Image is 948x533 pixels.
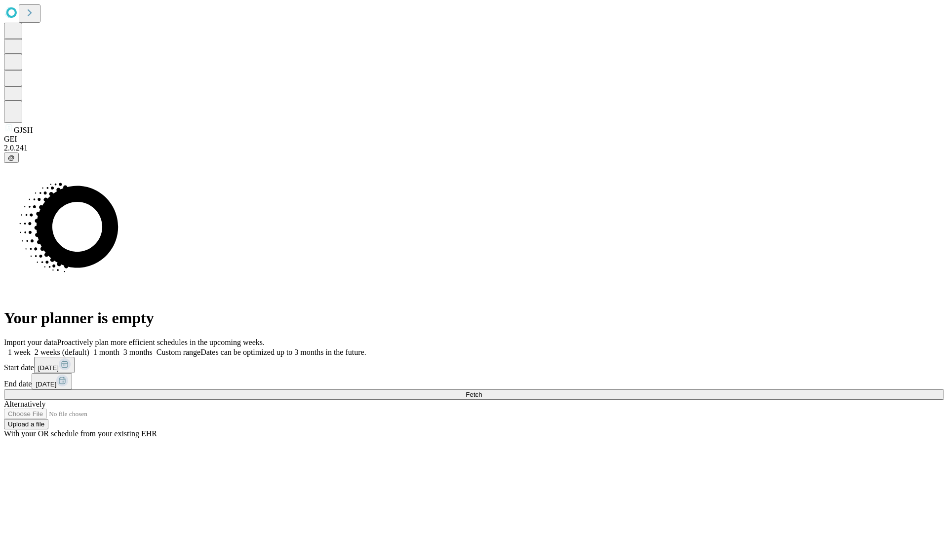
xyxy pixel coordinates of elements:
button: Fetch [4,389,944,400]
span: Import your data [4,338,57,346]
span: Dates can be optimized up to 3 months in the future. [200,348,366,356]
span: Alternatively [4,400,45,408]
span: Custom range [157,348,200,356]
span: 1 week [8,348,31,356]
h1: Your planner is empty [4,309,944,327]
span: Proactively plan more efficient schedules in the upcoming weeks. [57,338,265,346]
span: 1 month [93,348,119,356]
span: 3 months [123,348,153,356]
button: Upload a file [4,419,48,429]
div: Start date [4,357,944,373]
div: End date [4,373,944,389]
button: @ [4,152,19,163]
span: @ [8,154,15,161]
button: [DATE] [32,373,72,389]
span: [DATE] [36,381,56,388]
div: 2.0.241 [4,144,944,152]
span: With your OR schedule from your existing EHR [4,429,157,438]
div: GEI [4,135,944,144]
span: [DATE] [38,364,59,372]
span: GJSH [14,126,33,134]
button: [DATE] [34,357,75,373]
span: 2 weeks (default) [35,348,89,356]
span: Fetch [466,391,482,398]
